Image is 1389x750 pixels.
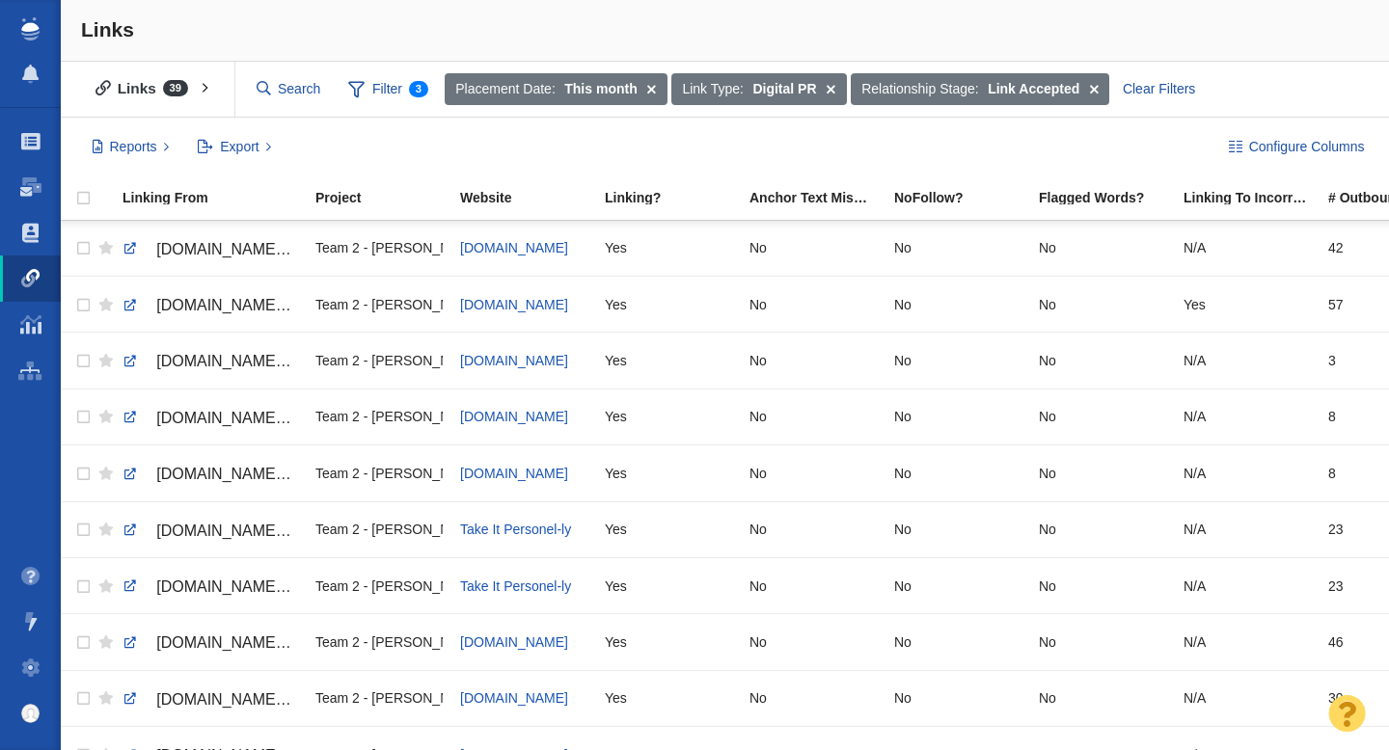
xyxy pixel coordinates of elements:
div: Yes [605,509,732,550]
div: No [1039,452,1166,494]
strong: Digital PR [752,79,816,99]
div: No [1039,678,1166,719]
div: Linking To Incorrect? [1184,191,1326,204]
a: [DOMAIN_NAME][URL][US_STATE][US_STATE] [123,289,298,322]
div: No [1039,228,1166,269]
a: Anchor Text Mismatch? [749,191,892,207]
div: No [894,452,1021,494]
span: 3 [409,81,428,97]
a: Website [460,191,603,207]
div: No [894,509,1021,550]
div: Yes [605,565,732,606]
a: Linking From [123,191,313,207]
div: Linking? [605,191,748,204]
div: No [894,565,1021,606]
div: No [894,228,1021,269]
div: N/A [1184,678,1311,719]
span: [DOMAIN_NAME][URL][US_STATE][US_STATE] [156,297,491,313]
div: Team 2 - [PERSON_NAME] | [PERSON_NAME] | [PERSON_NAME]\[PERSON_NAME]\[PERSON_NAME] - Digital PR -... [315,452,443,494]
div: Yes [605,678,732,719]
span: [DOMAIN_NAME][URL] [156,522,319,539]
div: N/A [1184,396,1311,438]
div: No [749,283,877,325]
span: Configure Columns [1249,137,1365,157]
a: Linking To Incorrect? [1184,191,1326,207]
div: No [749,509,877,550]
a: [DOMAIN_NAME][URL] [123,402,298,435]
div: Yes [605,621,732,662]
div: No [1039,565,1166,606]
a: [DOMAIN_NAME][URL] [123,345,298,378]
a: [DOMAIN_NAME] [460,240,568,255]
div: Team 2 - [PERSON_NAME] | [PERSON_NAME] | [PERSON_NAME]\[PERSON_NAME]\[PERSON_NAME] - Digital PR -... [315,396,443,438]
a: Take It Personel-ly [460,578,571,594]
div: No [1039,283,1166,325]
div: No [749,452,877,494]
div: Project [315,191,458,204]
div: No [1039,396,1166,438]
div: N/A [1184,565,1311,606]
div: Flagged Words? [1039,191,1182,204]
strong: Link Accepted [988,79,1079,99]
span: Export [220,137,259,157]
a: [DOMAIN_NAME][URL][US_STATE] [123,627,298,659]
div: No [1039,339,1166,381]
div: Anchor text found on the page does not match the anchor text entered into BuzzStream [749,191,892,204]
a: [DOMAIN_NAME] [460,466,568,481]
a: [DOMAIN_NAME][URL] [123,571,298,603]
div: N/A [1184,228,1311,269]
a: Take It Personel-ly [460,522,571,537]
div: Yes [605,283,732,325]
a: NoFollow? [894,191,1037,207]
a: [DOMAIN_NAME] [460,409,568,424]
span: Filter [337,71,439,108]
button: Export [187,131,283,164]
a: [DOMAIN_NAME][URL][DATE][DATE] [123,683,298,716]
div: Yes [605,339,732,381]
div: Yes [605,396,732,438]
img: buzzstream_logo_iconsimple.png [21,17,39,40]
div: No [894,283,1021,325]
span: [DOMAIN_NAME][URL][DATE][DATE] [156,691,417,708]
div: No [749,228,877,269]
div: No [894,621,1021,662]
a: [DOMAIN_NAME][URL] [123,233,298,266]
a: [DOMAIN_NAME] [460,353,568,368]
div: Clear Filters [1111,73,1206,106]
div: Linking From [123,191,313,204]
a: Linking? [605,191,748,207]
div: Yes [605,452,732,494]
div: N/A [1184,621,1311,662]
span: Placement Date: [455,79,556,99]
div: No [749,396,877,438]
div: No [749,339,877,381]
input: Search [249,72,330,106]
div: No [894,678,1021,719]
a: [DOMAIN_NAME][URL] [123,515,298,548]
span: [DOMAIN_NAME][URL][US_STATE] [156,634,405,651]
div: No [894,396,1021,438]
div: N/A [1184,509,1311,550]
div: NoFollow? [894,191,1037,204]
a: [DOMAIN_NAME][URL] [123,458,298,491]
a: Flagged Words? [1039,191,1182,207]
div: N/A [1184,339,1311,381]
div: Team 2 - [PERSON_NAME] | [PERSON_NAME] | [PERSON_NAME]\Lightyear AI\Lightyear AI - Digital PR - C... [315,509,443,550]
div: Team 2 - [PERSON_NAME] | [PERSON_NAME] | [PERSON_NAME]\The Storage Center\The Storage Center - Di... [315,339,443,381]
span: [DOMAIN_NAME][URL] [156,466,319,482]
a: [DOMAIN_NAME] [460,690,568,706]
span: Link Type: [682,79,744,99]
span: Links [81,18,134,40]
span: Relationship Stage: [861,79,978,99]
span: [DOMAIN_NAME][URL] [156,578,319,595]
div: Team 2 - [PERSON_NAME] | [PERSON_NAME] | [PERSON_NAME]\Lightyear AI\Lightyear AI - Digital PR - C... [315,228,443,269]
a: [DOMAIN_NAME] [460,634,568,650]
div: Team 2 - [PERSON_NAME] | [PERSON_NAME] | [PERSON_NAME]\Lightyear AI\Lightyear AI - Digital PR - C... [315,565,443,606]
div: Team 2 - [PERSON_NAME] | [PERSON_NAME] | [PERSON_NAME]\[PERSON_NAME]\[PERSON_NAME] - Digital PR -... [315,283,443,325]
